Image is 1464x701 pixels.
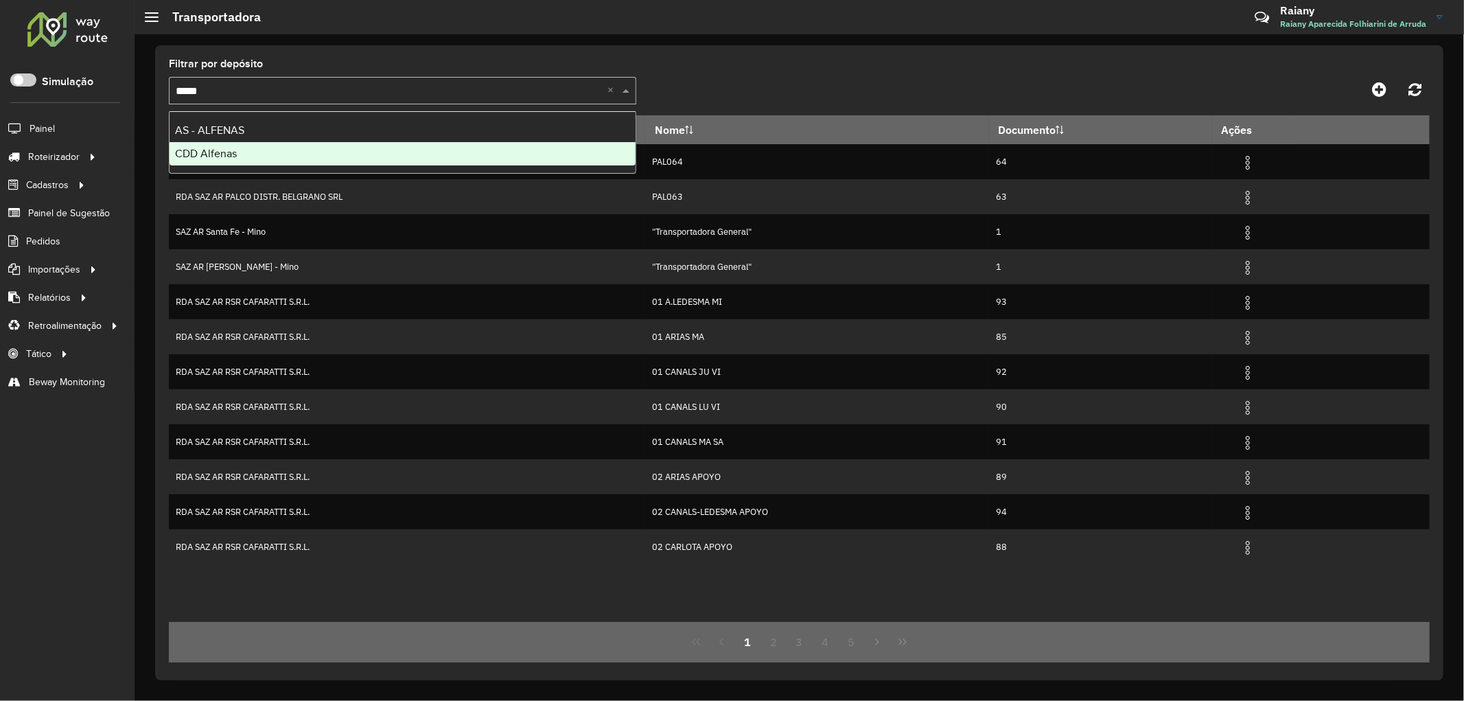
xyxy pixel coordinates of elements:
span: Cadastros [26,178,69,192]
td: SAZ AR Santa Fe - Mino [169,214,645,249]
td: RDA SAZ AR RSR CAFARATTI S.R.L. [169,529,645,564]
button: Next Page [864,629,890,655]
td: RDA SAZ AR PALCO DISTR. BELGRANO SRL [169,179,645,214]
th: Ações [1212,115,1294,144]
td: 02 ARIAS APOYO [645,459,988,494]
label: Simulação [42,73,93,90]
td: 63 [989,179,1212,214]
span: Tático [26,347,51,361]
td: 01 CANALS MA SA [645,424,988,459]
ng-dropdown-panel: Options list [169,111,636,174]
td: RDA SAZ AR RSR CAFARATTI S.R.L. [169,459,645,494]
button: 2 [760,629,787,655]
td: 01 ARIAS MA [645,319,988,354]
td: RDA SAZ AR RSR CAFARATTI S.R.L. [169,424,645,459]
span: Retroalimentação [28,319,102,333]
td: 1 [989,249,1212,284]
span: Importações [28,262,80,277]
td: 02 CARLOTA APOYO [645,529,988,564]
th: Documento [989,115,1212,144]
span: Relatórios [28,290,71,305]
td: 88 [989,529,1212,564]
td: 02 CANALS-LEDESMA APOYO [645,494,988,529]
td: 1 [989,214,1212,249]
button: 5 [838,629,864,655]
span: Raiany Aparecida Folhiarini de Arruda [1280,18,1426,30]
td: PAL064 [645,144,988,179]
span: Painel [30,122,55,136]
td: 91 [989,424,1212,459]
td: "Transportadora General" [645,249,988,284]
th: Nome [645,115,988,144]
h3: Raiany [1280,4,1426,17]
span: Pedidos [26,234,60,249]
span: Roteirizador [28,150,80,164]
button: 3 [787,629,813,655]
span: Painel de Sugestão [28,206,110,220]
span: AS - ALFENAS [175,124,244,136]
button: 1 [734,629,760,655]
td: 85 [989,319,1212,354]
td: 89 [989,459,1212,494]
td: RDA SAZ AR RSR CAFARATTI S.R.L. [169,319,645,354]
span: Clear all [607,82,619,99]
span: Beway Monitoring [29,375,105,389]
span: CDD Alfenas [175,148,237,159]
td: 93 [989,284,1212,319]
td: 92 [989,354,1212,389]
h2: Transportadora [159,10,261,25]
td: PAL063 [645,179,988,214]
td: RDA SAZ AR RSR CAFARATTI S.R.L. [169,284,645,319]
td: 01 CANALS JU VI [645,354,988,389]
td: 90 [989,389,1212,424]
td: 01 CANALS LU VI [645,389,988,424]
td: RDA SAZ AR RSR CAFARATTI S.R.L. [169,354,645,389]
a: Contato Rápido [1247,3,1277,32]
td: RDA SAZ AR RSR CAFARATTI S.R.L. [169,494,645,529]
td: "Transportadora General" [645,214,988,249]
td: 01 A.LEDESMA MI [645,284,988,319]
td: SAZ AR [PERSON_NAME] - Mino [169,249,645,284]
button: Last Page [890,629,916,655]
button: 4 [812,629,838,655]
td: 94 [989,494,1212,529]
td: RDA SAZ AR RSR CAFARATTI S.R.L. [169,389,645,424]
label: Filtrar por depósito [169,56,263,72]
td: 64 [989,144,1212,179]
